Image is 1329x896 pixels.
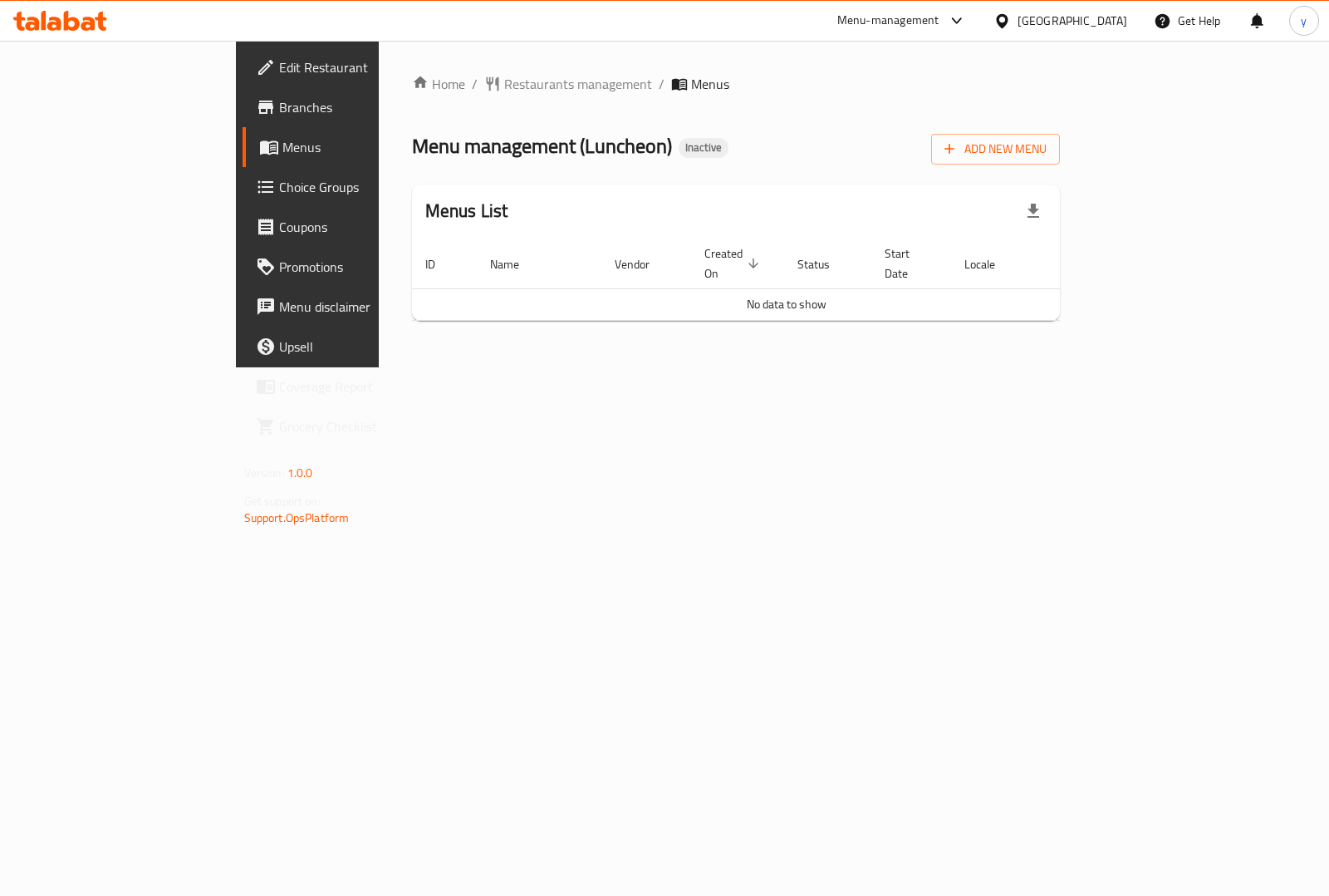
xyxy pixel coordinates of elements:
span: y [1301,12,1307,30]
span: Restaurants management [504,74,652,94]
a: Grocery Checklist [243,406,458,446]
table: enhanced table [412,239,1161,321]
h2: Menus List [425,199,508,224]
span: Start Date [885,244,931,283]
span: Grocery Checklist [279,416,444,436]
span: Menu management ( Luncheon ) [412,127,672,165]
div: Inactive [679,138,728,158]
a: Restaurants management [484,74,652,94]
span: Menus [282,137,444,157]
span: Locale [964,254,1017,274]
span: Name [490,254,541,274]
span: Promotions [279,257,444,277]
span: Coverage Report [279,377,444,396]
span: Add New Menu [944,139,1047,160]
span: Menus [691,74,729,94]
div: Export file [1013,191,1053,231]
span: Coupons [279,217,444,237]
span: Inactive [679,140,728,155]
a: Menus [243,127,458,167]
a: Coupons [243,207,458,247]
div: Menu-management [837,11,939,31]
span: Branches [279,97,444,117]
li: / [472,74,478,94]
nav: breadcrumb [412,74,1061,94]
span: 1.0.0 [287,462,313,484]
span: Get support on: [244,490,321,512]
span: Edit Restaurant [279,57,444,77]
a: Support.OpsPlatform [244,507,350,529]
a: Upsell [243,327,458,367]
a: Choice Groups [243,167,458,207]
span: Created On [704,244,764,283]
span: Version: [244,462,285,484]
span: ID [425,254,457,274]
span: Vendor [615,254,671,274]
span: Upsell [279,337,444,357]
a: Menu disclaimer [243,287,458,327]
button: Add New Menu [931,134,1060,165]
span: No data to show [747,293,826,315]
span: Menu disclaimer [279,297,444,317]
a: Promotions [243,247,458,287]
a: Edit Restaurant [243,47,458,87]
span: Choice Groups [279,177,444,197]
th: Actions [1037,239,1161,289]
a: Coverage Report [243,367,458,406]
li: / [659,74,664,94]
span: Status [797,254,851,274]
div: [GEOGRAPHIC_DATA] [1018,12,1127,30]
a: Branches [243,87,458,127]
